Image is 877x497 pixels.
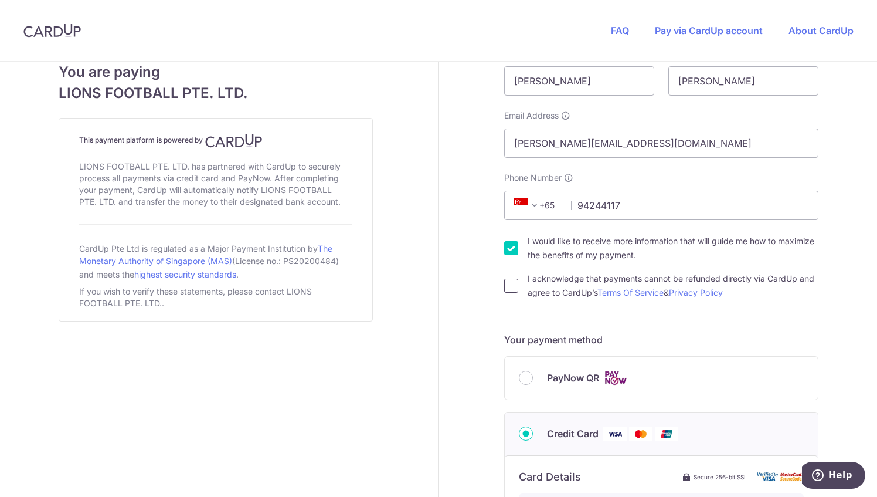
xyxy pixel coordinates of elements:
div: Credit Card Visa Mastercard Union Pay [519,427,804,441]
img: Visa [603,427,627,441]
h6: Card Details [519,470,581,484]
img: Mastercard [629,427,652,441]
img: CardUp [205,134,263,148]
div: CardUp Pte Ltd is regulated as a Major Payment Institution by (License no.: PS20200484) and meets... [79,239,352,283]
input: Email address [504,129,818,158]
img: card secure [757,472,804,482]
label: I would like to receive more information that will guide me how to maximize the benefits of my pa... [528,234,818,262]
span: +65 [510,198,563,212]
a: Pay via CardUp account [655,25,763,36]
span: LIONS FOOTBALL PTE. LTD. [59,83,373,104]
h4: This payment platform is powered by [79,134,352,148]
label: I acknowledge that payments cannot be refunded directly via CardUp and agree to CardUp’s & [528,272,818,300]
a: Privacy Policy [669,288,723,297]
a: highest security standards [134,269,236,279]
span: You are paying [59,62,373,83]
a: About CardUp [788,25,854,36]
span: Credit Card [547,427,599,441]
div: PayNow QR Cards logo [519,371,804,386]
a: Terms Of Service [597,288,664,297]
a: FAQ [611,25,629,36]
h5: Your payment method [504,333,818,347]
img: CardUp [23,23,81,38]
span: Secure 256-bit SSL [694,472,747,482]
input: First name [504,66,654,96]
div: If you wish to verify these statements, please contact LIONS FOOTBALL PTE. LTD.. [79,283,352,312]
span: PayNow QR [547,371,599,385]
iframe: Opens a widget where you can find more information [802,462,865,491]
span: +65 [514,198,542,212]
img: Cards logo [604,371,627,386]
div: LIONS FOOTBALL PTE. LTD. has partnered with CardUp to securely process all payments via credit ca... [79,158,352,210]
span: Phone Number [504,172,562,184]
input: Last name [668,66,818,96]
span: Email Address [504,110,559,121]
img: Union Pay [655,427,678,441]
